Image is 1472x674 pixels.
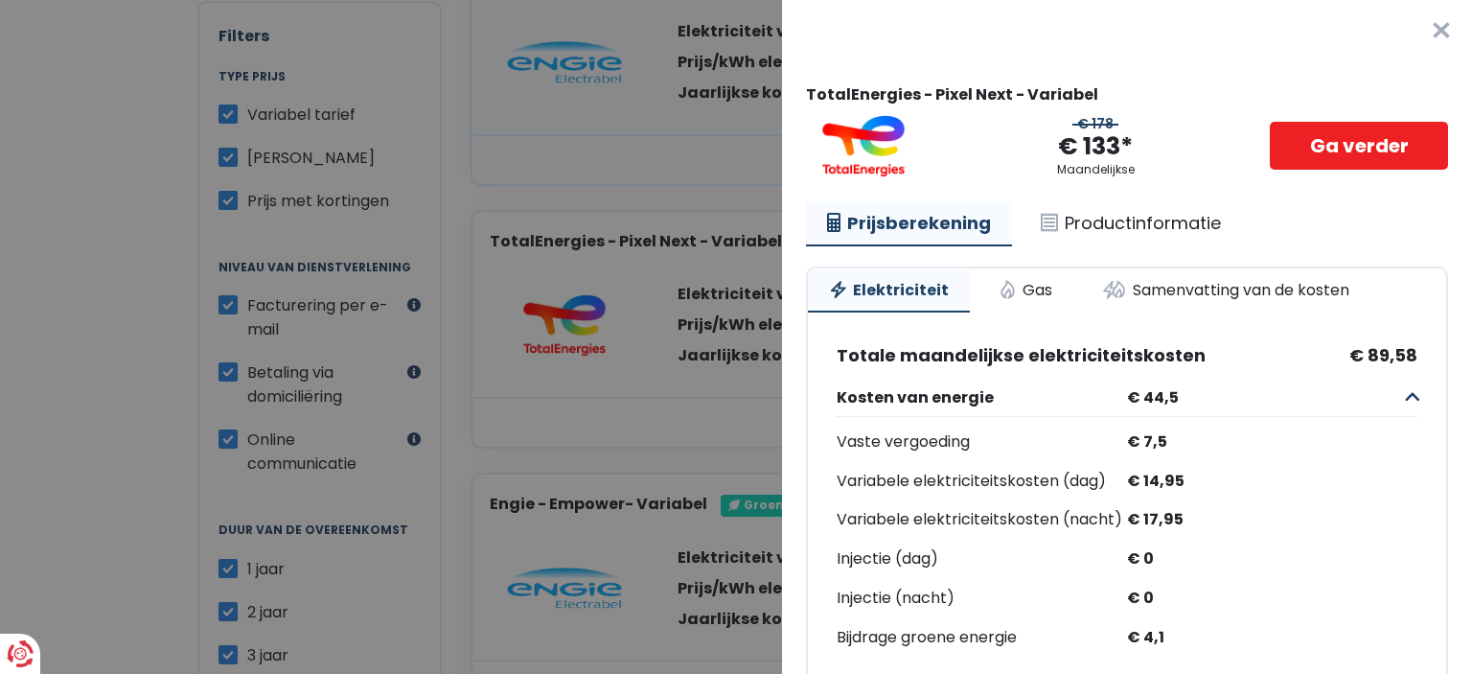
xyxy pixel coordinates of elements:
[1081,268,1370,311] a: Samenvatting van de kosten
[837,379,1417,417] button: Kosten van energie € 44,5
[1127,546,1417,573] div: € 0
[977,268,1073,311] a: Gas
[837,388,1119,407] span: Kosten van energie
[1127,624,1417,652] div: € 4,1
[1127,429,1417,456] div: € 7,5
[1020,201,1242,245] a: Productinformatie
[837,546,1127,573] div: Injectie (dag)
[837,624,1127,652] div: Bijdrage groene energie
[1119,388,1402,407] span: € 44,5
[1349,345,1417,366] span: € 89,58
[806,201,1012,247] a: Prijsberekening
[837,468,1127,496] div: Variabele elektriciteitskosten (dag)
[1270,122,1448,170] a: Ga verder
[1058,131,1133,163] div: € 133*
[837,345,1206,366] span: Totale maandelijkse elektriciteitskosten
[1072,116,1118,132] div: € 178
[806,115,921,176] img: TotalEnergies
[837,506,1127,534] div: Variabele elektriciteitskosten (nacht)
[837,585,1127,613] div: Injectie (nacht)
[837,429,1127,456] div: Vaste vergoeding
[1057,163,1135,176] div: Maandelijkse
[1127,585,1417,613] div: € 0
[808,268,970,313] a: Elektriciteit
[1127,468,1417,496] div: € 14,95
[1127,506,1417,534] div: € 17,95
[806,85,1448,104] div: TotalEnergies - Pixel Next - Variabel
